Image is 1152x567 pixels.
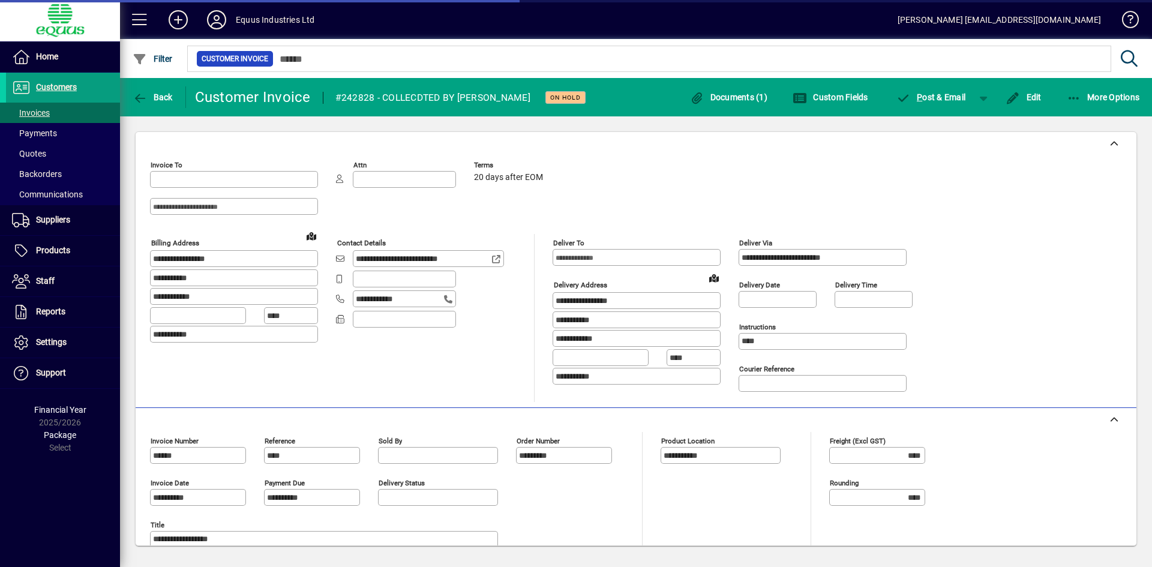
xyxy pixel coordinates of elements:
div: Equus Industries Ltd [236,10,315,29]
a: Communications [6,184,120,205]
span: Terms [474,161,546,169]
button: Add [159,9,197,31]
span: Settings [36,337,67,347]
mat-label: Invoice date [151,479,189,487]
span: Back [133,92,173,102]
mat-label: Delivery status [379,479,425,487]
a: Staff [6,266,120,296]
mat-label: Attn [353,161,367,169]
button: Documents (1) [686,86,770,108]
span: Reports [36,307,65,316]
div: [PERSON_NAME] [EMAIL_ADDRESS][DOMAIN_NAME] [898,10,1101,29]
button: Back [130,86,176,108]
span: Financial Year [34,405,86,415]
a: Knowledge Base [1113,2,1137,41]
mat-label: Courier Reference [739,365,794,373]
button: Filter [130,48,176,70]
a: View on map [302,226,321,245]
span: Payments [12,128,57,138]
mat-label: Invoice number [151,437,199,445]
span: Customers [36,82,77,92]
span: Home [36,52,58,61]
span: Suppliers [36,215,70,224]
button: More Options [1064,86,1143,108]
a: Reports [6,297,120,327]
a: Invoices [6,103,120,123]
mat-label: Rounding [830,479,859,487]
span: P [917,92,922,102]
mat-label: Reference [265,437,295,445]
span: Quotes [12,149,46,158]
span: 20 days after EOM [474,173,543,182]
span: Staff [36,276,55,286]
mat-label: Freight (excl GST) [830,437,886,445]
span: Edit [1006,92,1042,102]
span: Invoices [12,108,50,118]
span: On hold [550,94,581,101]
div: #242828 - COLLECDTED BY [PERSON_NAME] [335,88,530,107]
mat-label: Instructions [739,323,776,331]
mat-label: Deliver via [739,239,772,247]
mat-label: Sold by [379,437,402,445]
a: View on map [704,268,724,287]
a: Products [6,236,120,266]
app-page-header-button: Back [120,86,186,108]
span: Package [44,430,76,440]
span: Customer Invoice [202,53,268,65]
button: Edit [1003,86,1045,108]
a: Home [6,42,120,72]
span: Backorders [12,169,62,179]
mat-label: Invoice To [151,161,182,169]
div: Customer Invoice [195,88,311,107]
a: Backorders [6,164,120,184]
mat-label: Deliver To [553,239,584,247]
span: Products [36,245,70,255]
a: Support [6,358,120,388]
span: Filter [133,54,173,64]
span: More Options [1067,92,1140,102]
a: Suppliers [6,205,120,235]
a: Quotes [6,143,120,164]
span: Custom Fields [793,92,868,102]
mat-label: Delivery time [835,281,877,289]
button: Profile [197,9,236,31]
a: Settings [6,328,120,358]
mat-label: Title [151,521,164,529]
span: Support [36,368,66,377]
mat-label: Product location [661,437,715,445]
span: Documents (1) [689,92,767,102]
a: Payments [6,123,120,143]
button: Custom Fields [790,86,871,108]
mat-label: Order number [517,437,560,445]
mat-label: Delivery date [739,281,780,289]
button: Post & Email [890,86,972,108]
span: Communications [12,190,83,199]
mat-label: Payment due [265,479,305,487]
span: ost & Email [896,92,966,102]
